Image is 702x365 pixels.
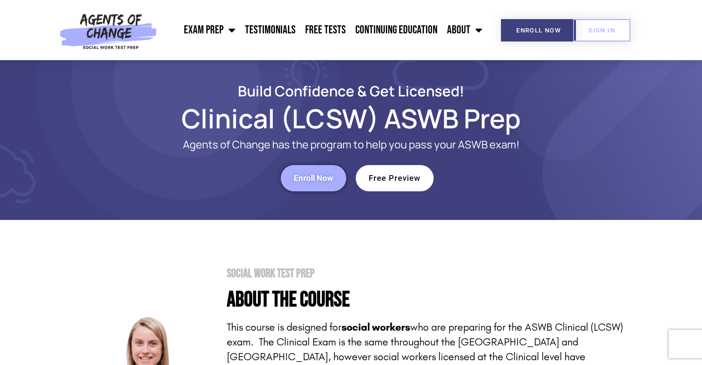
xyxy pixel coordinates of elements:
[369,174,421,182] span: Free Preview
[179,18,240,42] a: Exam Prep
[227,268,623,280] h2: Social Work Test Prep
[341,321,410,334] strong: social workers
[281,165,346,191] a: Enroll Now
[117,139,585,151] p: Agents of Change has the program to help you pass your ASWB exam!
[79,107,623,129] h1: Clinical (LCSW) ASWB Prep
[516,27,561,33] span: Enroll Now
[501,19,576,42] a: Enroll Now
[573,19,630,42] a: SIGN IN
[588,27,615,33] span: SIGN IN
[294,174,333,182] span: Enroll Now
[161,18,487,42] nav: Menu
[300,18,351,42] a: Free Tests
[79,84,623,98] h2: Build Confidence & Get Licensed!
[240,18,300,42] a: Testimonials
[356,165,434,191] a: Free Preview
[351,18,442,42] a: Continuing Education
[442,18,487,42] a: About
[227,289,623,311] h4: About the Course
